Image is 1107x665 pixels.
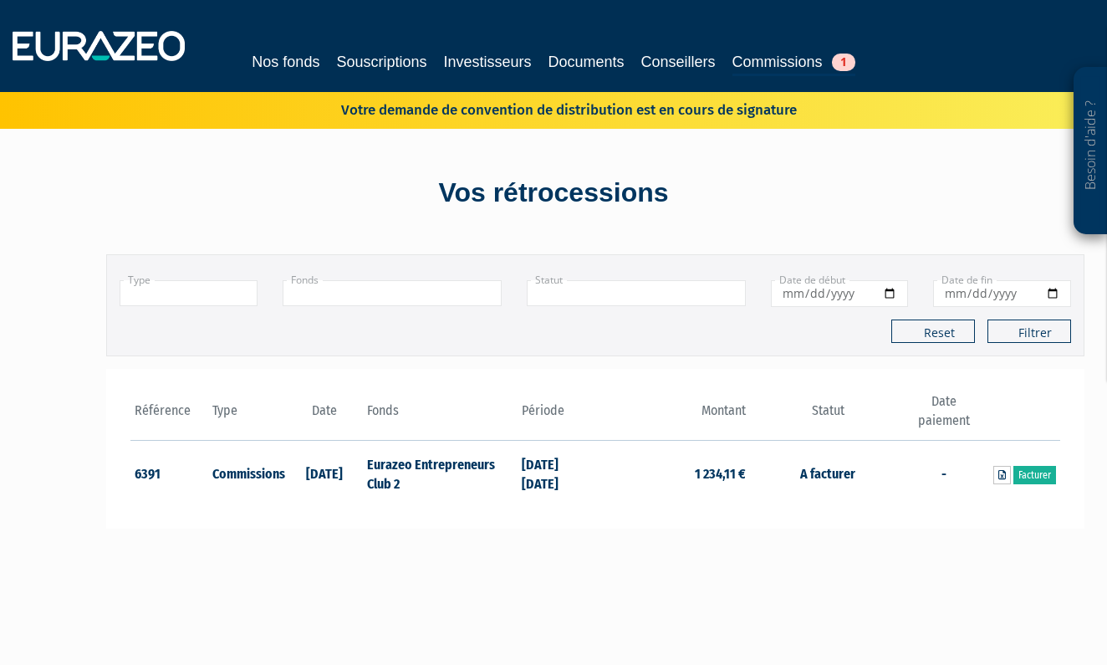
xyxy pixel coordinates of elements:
[293,96,797,120] p: Votre demande de convention de distribution est en cours de signature
[252,50,319,74] a: Nos fonds
[732,50,855,76] a: Commissions1
[641,50,716,74] a: Conseillers
[750,392,905,440] th: Statut
[987,320,1071,343] button: Filtrer
[130,392,208,440] th: Référence
[363,392,518,440] th: Fonds
[891,320,975,343] button: Reset
[518,392,595,440] th: Période
[363,440,518,505] td: Eurazeo Entrepreneurs Club 2
[595,392,750,440] th: Montant
[443,50,531,74] a: Investisseurs
[208,392,286,440] th: Type
[1013,466,1056,484] a: Facturer
[1081,76,1100,227] p: Besoin d'aide ?
[285,392,363,440] th: Date
[595,440,750,505] td: 1 234,11 €
[750,440,905,505] td: A facturer
[13,31,185,61] img: 1732889491-logotype_eurazeo_blanc_rvb.png
[285,440,363,505] td: [DATE]
[336,50,426,74] a: Souscriptions
[77,174,1030,212] div: Vos rétrocessions
[905,392,983,440] th: Date paiement
[548,50,625,74] a: Documents
[208,440,286,505] td: Commissions
[518,440,595,505] td: [DATE] [DATE]
[130,440,208,505] td: 6391
[832,54,855,71] span: 1
[905,440,983,505] td: -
